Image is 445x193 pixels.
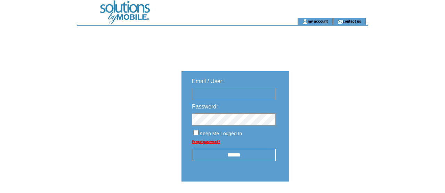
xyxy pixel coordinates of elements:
[192,104,218,110] span: Password:
[308,19,328,23] a: my account
[343,19,361,23] a: contact us
[192,78,224,84] span: Email / User:
[338,19,343,24] img: contact_us_icon.gif
[192,140,220,144] a: Forgot password?
[200,131,242,136] span: Keep Me Logged In
[302,19,308,24] img: account_icon.gif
